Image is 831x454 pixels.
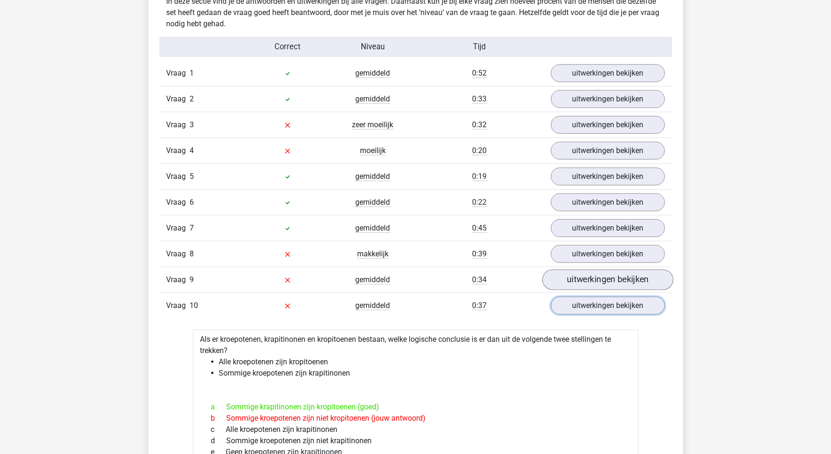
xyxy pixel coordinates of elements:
[167,171,190,182] span: Vraag
[357,249,389,259] span: makkelijk
[167,119,190,131] span: Vraag
[167,145,190,156] span: Vraag
[190,198,194,207] span: 6
[356,69,390,78] span: gemiddeld
[356,94,390,104] span: gemiddeld
[473,120,487,130] span: 0:32
[204,413,627,424] div: Sommige kroepotenen zijn niet kropitoenen (jouw antwoord)
[219,356,631,368] li: Alle kroepotenen zijn kropitoenen
[204,435,627,446] div: Sommige kroepotenen zijn niet krapitinonen
[352,120,394,130] span: zeer moeilijk
[473,275,487,285] span: 0:34
[473,172,487,181] span: 0:19
[360,146,386,155] span: moeilijk
[542,270,673,291] a: uitwerkingen bekijken
[211,413,227,424] span: b
[190,249,194,258] span: 8
[551,116,665,134] a: uitwerkingen bekijken
[190,223,194,232] span: 7
[551,90,665,108] a: uitwerkingen bekijken
[219,368,631,379] li: Sommige kroepotenen zijn krapitinonen
[167,68,190,79] span: Vraag
[551,219,665,237] a: uitwerkingen bekijken
[551,168,665,185] a: uitwerkingen bekijken
[190,275,194,284] span: 9
[190,69,194,77] span: 1
[211,435,227,446] span: d
[211,424,226,435] span: c
[204,401,627,413] div: Sommige krapitinonen zijn kropitoenen (goed)
[473,94,487,104] span: 0:33
[190,120,194,129] span: 3
[356,223,390,233] span: gemiddeld
[356,301,390,310] span: gemiddeld
[473,198,487,207] span: 0:22
[190,172,194,181] span: 5
[167,93,190,105] span: Vraag
[551,245,665,263] a: uitwerkingen bekijken
[167,223,190,234] span: Vraag
[167,248,190,260] span: Vraag
[167,274,190,285] span: Vraag
[356,198,390,207] span: gemiddeld
[245,41,330,53] div: Correct
[356,275,390,285] span: gemiddeld
[473,301,487,310] span: 0:37
[167,197,190,208] span: Vraag
[473,146,487,155] span: 0:20
[190,301,198,310] span: 10
[551,142,665,160] a: uitwerkingen bekijken
[190,146,194,155] span: 4
[356,172,390,181] span: gemiddeld
[473,223,487,233] span: 0:45
[330,41,416,53] div: Niveau
[473,69,487,78] span: 0:52
[211,401,227,413] span: a
[551,297,665,315] a: uitwerkingen bekijken
[190,94,194,103] span: 2
[415,41,543,53] div: Tijd
[204,424,627,435] div: Alle kroepotenen zijn krapitinonen
[551,193,665,211] a: uitwerkingen bekijken
[473,249,487,259] span: 0:39
[551,64,665,82] a: uitwerkingen bekijken
[167,300,190,311] span: Vraag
